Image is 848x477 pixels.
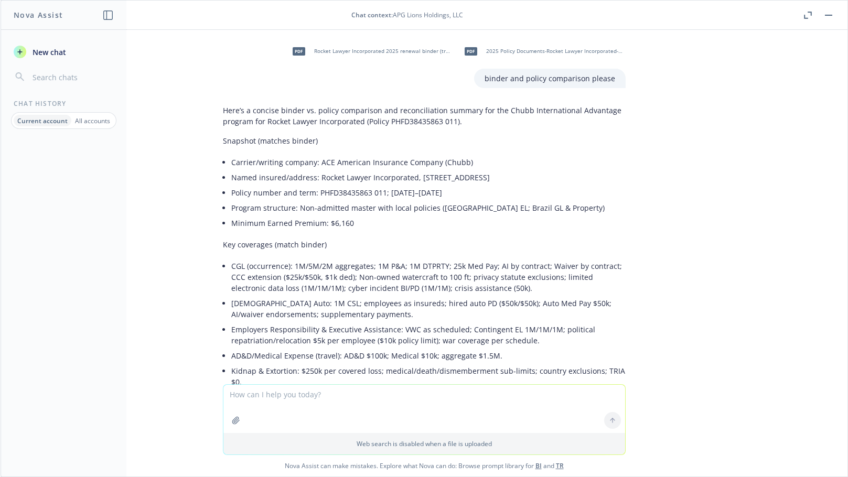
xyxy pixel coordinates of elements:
div: pdf2025 Policy Documents-Rocket Lawyer Incorporated-PHFD38435863 011-Endts 001-063.pdf [458,38,626,64]
span: New chat [30,47,66,58]
div: : APG Lions Holdings, LLC [351,10,463,19]
p: Current account [17,116,68,125]
li: CGL (occurrence): 1M/5M/2M aggregates; 1M P&A; 1M DTPRTY; 25k Med Pay; AI by contract; Waiver by ... [231,258,626,296]
h1: Nova Assist [14,9,63,20]
li: Employers Responsibility & Executive Assistance: VWC as scheduled; Contingent EL 1M/1M/1M; politi... [231,322,626,348]
li: Kidnap & Extortion: $250k per covered loss; medical/death/dismemberment sub-limits; country exclu... [231,363,626,389]
div: pdfRocket Lawyer Incorporated 2025 renewal binder (transit corrected).pdf [286,38,454,64]
li: Minimum Earned Premium: $6,160 [231,215,626,231]
p: Here’s a concise binder vs. policy comparison and reconciliation summary for the Chubb Internatio... [223,105,626,127]
span: Rocket Lawyer Incorporated 2025 renewal binder (transit corrected).pdf [314,48,452,55]
p: Key coverages (match binder) [223,239,626,250]
p: All accounts [75,116,110,125]
li: AD&D/Medical Expense (travel): AD&D $100k; Medical $10k; aggregate $1.5M. [231,348,626,363]
li: [DEMOGRAPHIC_DATA] Auto: 1M CSL; employees as insureds; hired auto PD ($50k/$50k); Auto Med Pay $... [231,296,626,322]
button: New chat [9,42,118,61]
p: binder and policy comparison please [485,73,615,84]
span: Nova Assist can make mistakes. Explore what Nova can do: Browse prompt library for and [5,455,843,476]
li: Policy number and term: PHFD38435863 011; [DATE]–[DATE] [231,185,626,200]
div: Chat History [1,99,126,108]
a: TR [556,461,564,470]
p: Snapshot (matches binder) [223,135,626,146]
a: BI [535,461,542,470]
span: Chat context [351,10,391,19]
span: pdf [465,47,477,55]
p: Web search is disabled when a file is uploaded [230,439,619,448]
span: pdf [293,47,305,55]
li: Carrier/writing company: ACE American Insurance Company (Chubb) [231,155,626,170]
input: Search chats [30,70,114,84]
li: Program structure: Non-admitted master with local policies ([GEOGRAPHIC_DATA] EL; Brazil GL & Pro... [231,200,626,215]
span: 2025 Policy Documents-Rocket Lawyer Incorporated-PHFD38435863 011-Endts 001-063.pdf [486,48,624,55]
li: Named insured/address: Rocket Lawyer Incorporated, [STREET_ADDRESS] [231,170,626,185]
